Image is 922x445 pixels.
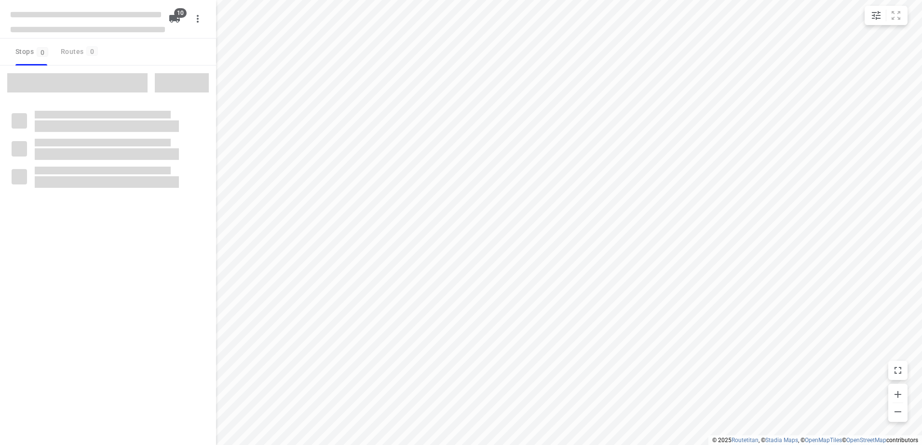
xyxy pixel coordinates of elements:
[865,6,908,25] div: small contained button group
[712,437,918,444] li: © 2025 , © , © © contributors
[867,6,886,25] button: Map settings
[732,437,759,444] a: Routetitan
[846,437,886,444] a: OpenStreetMap
[805,437,842,444] a: OpenMapTiles
[765,437,798,444] a: Stadia Maps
